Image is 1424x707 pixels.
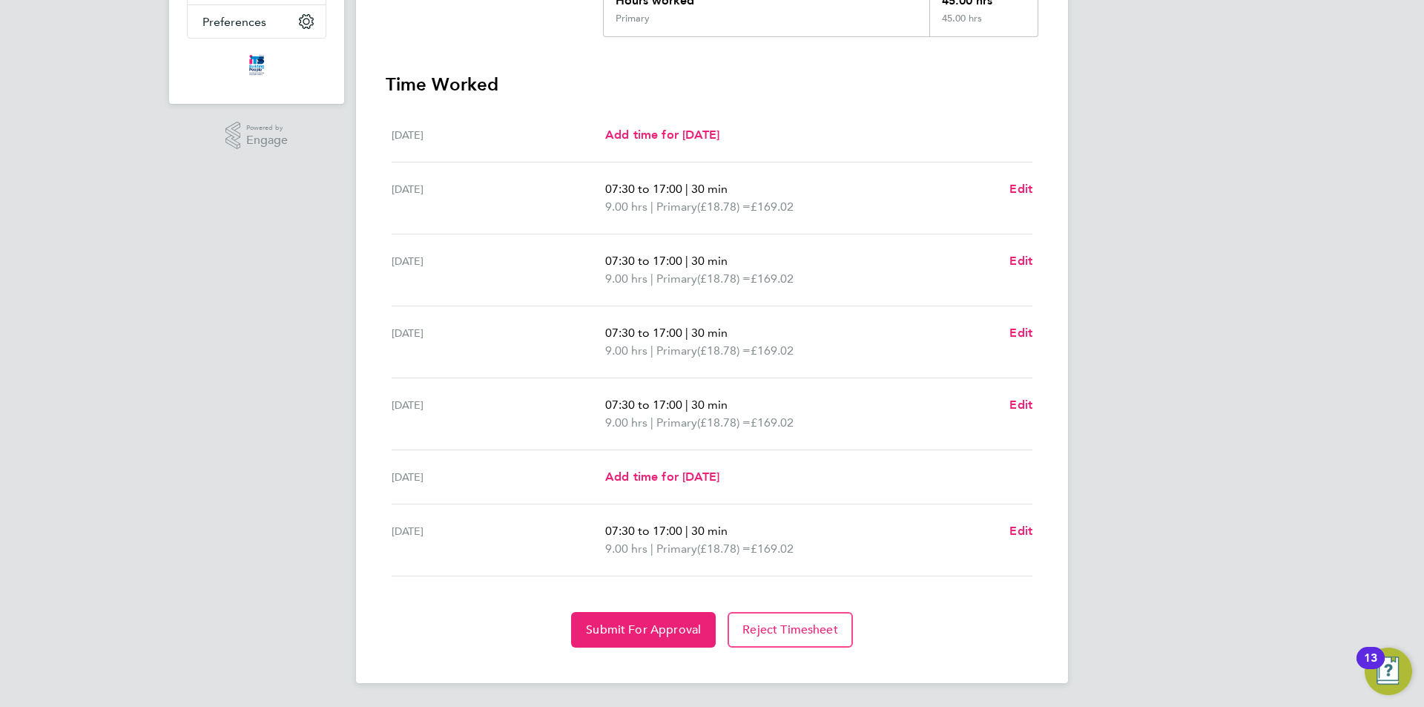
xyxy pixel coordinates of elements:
span: Edit [1009,326,1032,340]
span: £169.02 [751,200,794,214]
a: Powered byEngage [225,122,289,150]
div: [DATE] [392,180,605,216]
span: | [650,415,653,430]
button: Submit For Approval [571,612,716,648]
span: Primary [656,342,697,360]
div: [DATE] [392,324,605,360]
span: | [685,398,688,412]
div: 45.00 hrs [929,13,1038,36]
span: Primary [656,414,697,432]
button: Open Resource Center, 13 new notifications [1365,648,1412,695]
span: (£18.78) = [697,343,751,358]
span: (£18.78) = [697,542,751,556]
span: Engage [246,134,288,147]
span: Add time for [DATE] [605,128,719,142]
button: Reject Timesheet [728,612,853,648]
img: itsconstruction-logo-retina.png [246,53,267,77]
span: Reject Timesheet [742,622,838,637]
span: 30 min [691,524,728,538]
span: £169.02 [751,542,794,556]
div: [DATE] [392,126,605,144]
span: 07:30 to 17:00 [605,398,682,412]
span: | [685,524,688,538]
span: £169.02 [751,415,794,430]
a: Add time for [DATE] [605,468,719,486]
div: [DATE] [392,468,605,486]
span: 9.00 hrs [605,343,647,358]
span: Edit [1009,398,1032,412]
a: Edit [1009,252,1032,270]
span: (£18.78) = [697,415,751,430]
div: 13 [1364,658,1377,677]
span: Primary [656,270,697,288]
h3: Time Worked [386,73,1038,96]
span: Primary [656,198,697,216]
span: | [685,182,688,196]
span: | [685,326,688,340]
span: | [650,200,653,214]
a: Go to home page [187,53,326,77]
span: 9.00 hrs [605,272,647,286]
span: 9.00 hrs [605,200,647,214]
span: Edit [1009,182,1032,196]
a: Add time for [DATE] [605,126,719,144]
span: Preferences [202,15,266,29]
span: (£18.78) = [697,200,751,214]
span: Submit For Approval [586,622,701,637]
span: Primary [656,540,697,558]
span: Powered by [246,122,288,134]
span: | [650,343,653,358]
span: 07:30 to 17:00 [605,524,682,538]
span: 30 min [691,182,728,196]
span: £169.02 [751,343,794,358]
span: 30 min [691,398,728,412]
div: Primary [616,13,650,24]
span: 07:30 to 17:00 [605,182,682,196]
a: Edit [1009,396,1032,414]
span: 07:30 to 17:00 [605,326,682,340]
div: [DATE] [392,252,605,288]
span: Edit [1009,254,1032,268]
a: Edit [1009,180,1032,198]
button: Preferences [188,5,326,38]
span: 9.00 hrs [605,542,647,556]
span: | [650,542,653,556]
span: | [685,254,688,268]
span: Add time for [DATE] [605,470,719,484]
a: Edit [1009,324,1032,342]
span: | [650,272,653,286]
span: £169.02 [751,272,794,286]
a: Edit [1009,522,1032,540]
span: 30 min [691,326,728,340]
span: Edit [1009,524,1032,538]
span: 30 min [691,254,728,268]
span: 07:30 to 17:00 [605,254,682,268]
div: [DATE] [392,396,605,432]
span: 9.00 hrs [605,415,647,430]
div: [DATE] [392,522,605,558]
span: (£18.78) = [697,272,751,286]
